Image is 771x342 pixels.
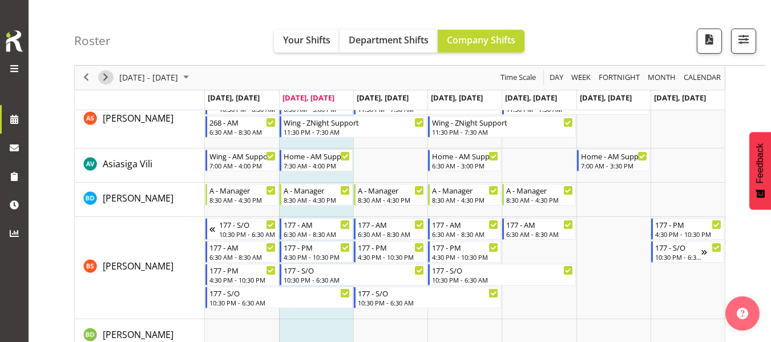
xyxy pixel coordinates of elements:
div: 4:30 PM - 10:30 PM [284,252,350,261]
span: Week [570,71,592,85]
div: 8:30 AM - 4:30 PM [358,195,424,204]
div: 7:30 AM - 4:00 PM [284,161,350,170]
div: Billie Sothern"s event - 177 - S/O Begin From Thursday, August 14, 2025 at 10:30:00 PM GMT+12:00 ... [428,264,575,285]
div: Arshdeep Singh"s event - Wing - ZNight Support Begin From Thursday, August 14, 2025 at 11:30:00 P... [428,116,575,138]
div: Arshdeep Singh"s event - Wing - ZNight Support Begin From Tuesday, August 12, 2025 at 11:30:00 PM... [280,116,427,138]
span: [PERSON_NAME] [103,328,173,341]
div: 177 - PM [209,264,276,276]
div: 10:30 PM - 6:30 AM [358,298,498,307]
span: [DATE], [DATE] [357,92,409,103]
div: Billie Sothern"s event - 177 - S/O Begin From Sunday, August 10, 2025 at 10:30:00 PM GMT+12:00 En... [205,218,278,240]
div: Billie Sothern"s event - 177 - S/O Begin From Monday, August 11, 2025 at 10:30:00 PM GMT+12:00 En... [205,287,353,308]
div: A - Manager [209,184,276,196]
div: Barbara Dunlop"s event - A - Manager Begin From Tuesday, August 12, 2025 at 8:30:00 AM GMT+12:00 ... [280,184,353,206]
td: Arshdeep Singh resource [75,92,205,148]
div: Billie Sothern"s event - 177 - AM Begin From Tuesday, August 12, 2025 at 6:30:00 AM GMT+12:00 End... [280,218,353,240]
div: Billie Sothern"s event - 177 - PM Begin From Monday, August 11, 2025 at 4:30:00 PM GMT+12:00 Ends... [205,264,278,285]
div: Wing - ZNight Support [432,116,572,128]
div: A - Manager [358,184,424,196]
span: [PERSON_NAME] [103,112,173,124]
span: Time Scale [499,71,537,85]
span: Month [647,71,677,85]
div: Wing - AM Support 2 [209,150,276,162]
div: 7:00 AM - 3:30 PM [581,161,647,170]
div: 177 - PM [432,242,498,253]
div: 8:30 AM - 4:30 PM [506,195,572,204]
button: Feedback - Show survey [749,132,771,210]
div: 11:30 PM - 7:30 AM [284,127,424,136]
div: 6:30 AM - 8:30 AM [358,230,424,239]
div: 177 - S/O [655,242,701,253]
div: 8:30 AM - 4:30 PM [209,195,276,204]
img: help-xxl-2.png [737,308,748,319]
a: [PERSON_NAME] [103,259,173,273]
div: Billie Sothern"s event - 177 - S/O Begin From Wednesday, August 13, 2025 at 10:30:00 PM GMT+12:00... [354,287,501,308]
div: Billie Sothern"s event - 177 - PM Begin From Thursday, August 14, 2025 at 4:30:00 PM GMT+12:00 En... [428,241,501,263]
div: Asiasiga Vili"s event - Wing - AM Support 2 Begin From Monday, August 11, 2025 at 7:00:00 AM GMT+... [205,150,278,171]
div: Home - AM Support 1 [581,150,647,162]
div: August 11 - 17, 2025 [115,66,196,90]
div: 6:30 AM - 8:30 AM [284,230,350,239]
div: Billie Sothern"s event - 177 - AM Begin From Thursday, August 14, 2025 at 6:30:00 AM GMT+12:00 En... [428,218,501,240]
button: Filter Shifts [731,29,756,54]
button: Timeline Month [646,71,678,85]
div: A - Manager [506,184,572,196]
button: Department Shifts [340,30,438,53]
div: 177 - PM [358,242,424,253]
span: [PERSON_NAME] [103,260,173,272]
span: [DATE], [DATE] [580,92,632,103]
span: [DATE], [DATE] [654,92,706,103]
button: August 2025 [118,71,194,85]
div: 4:30 PM - 10:30 PM [432,252,498,261]
div: 4:30 PM - 10:30 PM [209,275,276,284]
button: Month [682,71,723,85]
div: Billie Sothern"s event - 177 - AM Begin From Friday, August 15, 2025 at 6:30:00 AM GMT+12:00 Ends... [502,218,575,240]
div: 6:30 AM - 8:30 AM [209,252,276,261]
div: Asiasiga Vili"s event - Home - AM Support 2 Begin From Thursday, August 14, 2025 at 6:30:00 AM GM... [428,150,501,171]
div: 6:30 AM - 3:00 PM [432,161,498,170]
button: Previous [79,71,94,85]
div: Billie Sothern"s event - 177 - AM Begin From Wednesday, August 13, 2025 at 6:30:00 AM GMT+12:00 E... [354,218,427,240]
span: Feedback [755,143,765,183]
span: Department Shifts [349,34,429,46]
span: [PERSON_NAME] [103,192,173,204]
button: Time Scale [499,71,538,85]
button: Fortnight [597,71,642,85]
div: Billie Sothern"s event - 177 - PM Begin From Sunday, August 17, 2025 at 4:30:00 PM GMT+12:00 Ends... [651,218,724,240]
span: [DATE], [DATE] [505,92,557,103]
span: calendar [683,71,722,85]
div: 177 - AM [358,219,424,230]
div: Billie Sothern"s event - 177 - PM Begin From Tuesday, August 12, 2025 at 4:30:00 PM GMT+12:00 End... [280,241,353,263]
div: 177 - S/O [209,287,350,299]
div: 10:30 PM - 6:30 AM [209,298,350,307]
button: Company Shifts [438,30,524,53]
td: Billie Sothern resource [75,217,205,319]
button: Download a PDF of the roster according to the set date range. [697,29,722,54]
span: [DATE], [DATE] [431,92,483,103]
span: [DATE], [DATE] [282,92,334,103]
div: Wing - ZNight Support [284,116,424,128]
button: Your Shifts [274,30,340,53]
span: Company Shifts [447,34,515,46]
div: Billie Sothern"s event - 177 - PM Begin From Wednesday, August 13, 2025 at 4:30:00 PM GMT+12:00 E... [354,241,427,263]
div: 177 - AM [209,242,276,253]
div: 177 - S/O [284,264,424,276]
div: A - Manager [432,184,498,196]
div: Home - AM Support 2 [432,150,498,162]
div: 177 - PM [284,242,350,253]
div: Billie Sothern"s event - 177 - AM Begin From Monday, August 11, 2025 at 6:30:00 AM GMT+12:00 Ends... [205,241,278,263]
div: 177 - AM [432,219,498,230]
div: 177 - S/O [358,287,498,299]
a: [PERSON_NAME] [103,191,173,205]
div: 177 - S/O [432,264,572,276]
div: 8:30 AM - 4:30 PM [284,195,350,204]
div: 6:30 AM - 8:30 AM [432,230,498,239]
div: 10:30 PM - 6:30 AM [219,230,276,239]
div: 177 - AM [506,219,572,230]
span: [DATE] - [DATE] [118,71,179,85]
div: 10:30 PM - 6:30 AM [655,252,701,261]
div: Barbara Dunlop"s event - A - Manager Begin From Wednesday, August 13, 2025 at 8:30:00 AM GMT+12:0... [354,184,427,206]
a: [PERSON_NAME] [103,111,173,125]
div: 11:30 PM - 7:30 AM [432,127,572,136]
div: 7:00 AM - 4:00 PM [209,161,276,170]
